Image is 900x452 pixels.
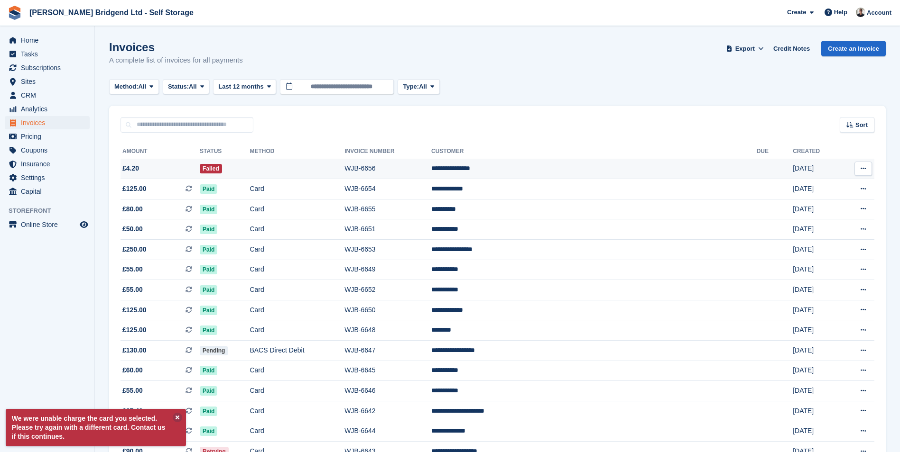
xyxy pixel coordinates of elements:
[344,159,431,179] td: WJB-6656
[5,157,90,171] a: menu
[8,6,22,20] img: stora-icon-8386f47178a22dfd0bd8f6a31ec36ba5ce8667c1dd55bd0f319d3a0aa187defe.svg
[122,285,143,295] span: £55.00
[793,320,840,341] td: [DATE]
[5,144,90,157] a: menu
[122,264,143,274] span: £55.00
[200,407,217,416] span: Paid
[250,240,344,260] td: Card
[757,144,793,159] th: Due
[344,401,431,421] td: WJB-6642
[5,171,90,184] a: menu
[344,300,431,320] td: WJB-6650
[21,75,78,88] span: Sites
[5,130,90,143] a: menu
[250,381,344,401] td: Card
[21,130,78,143] span: Pricing
[200,164,222,173] span: Failed
[344,421,431,442] td: WJB-6644
[431,144,757,159] th: Customer
[200,245,217,254] span: Paid
[200,306,217,315] span: Paid
[200,205,217,214] span: Paid
[793,361,840,381] td: [DATE]
[5,75,90,88] a: menu
[200,366,217,375] span: Paid
[5,89,90,102] a: menu
[189,82,197,91] span: All
[218,82,263,91] span: Last 12 months
[200,426,217,436] span: Paid
[250,219,344,240] td: Card
[21,116,78,129] span: Invoices
[200,386,217,396] span: Paid
[344,280,431,300] td: WJB-6652
[344,144,431,159] th: Invoice Number
[398,79,439,95] button: Type: All
[122,345,147,355] span: £130.00
[122,386,143,396] span: £55.00
[109,55,243,66] p: A complete list of invoices for all payments
[793,381,840,401] td: [DATE]
[200,265,217,274] span: Paid
[344,381,431,401] td: WJB-6646
[250,199,344,219] td: Card
[250,320,344,341] td: Card
[793,341,840,361] td: [DATE]
[250,260,344,280] td: Card
[122,163,139,173] span: £4.20
[793,300,840,320] td: [DATE]
[344,219,431,240] td: WJB-6651
[250,300,344,320] td: Card
[344,361,431,381] td: WJB-6645
[250,341,344,361] td: BACS Direct Debit
[168,82,189,91] span: Status:
[21,171,78,184] span: Settings
[5,116,90,129] a: menu
[5,102,90,116] a: menu
[793,240,840,260] td: [DATE]
[78,219,90,230] a: Preview store
[122,184,147,194] span: £125.00
[250,361,344,381] td: Card
[770,41,814,56] a: Credit Notes
[344,179,431,199] td: WJB-6654
[163,79,209,95] button: Status: All
[9,206,94,216] span: Storefront
[200,346,228,355] span: Pending
[109,79,159,95] button: Method: All
[200,144,250,159] th: Status
[793,401,840,421] td: [DATE]
[5,218,90,231] a: menu
[855,120,868,130] span: Sort
[250,421,344,442] td: Card
[793,260,840,280] td: [DATE]
[787,8,806,17] span: Create
[867,8,891,18] span: Account
[21,102,78,116] span: Analytics
[793,159,840,179] td: [DATE]
[724,41,766,56] button: Export
[856,8,865,17] img: Rhys Jones
[344,199,431,219] td: WJB-6655
[344,341,431,361] td: WJB-6647
[21,34,78,47] span: Home
[344,260,431,280] td: WJB-6649
[114,82,139,91] span: Method:
[5,61,90,74] a: menu
[5,185,90,198] a: menu
[122,204,143,214] span: £80.00
[121,144,200,159] th: Amount
[793,280,840,300] td: [DATE]
[793,421,840,442] td: [DATE]
[21,218,78,231] span: Online Store
[122,365,143,375] span: £60.00
[344,320,431,341] td: WJB-6648
[139,82,147,91] span: All
[793,144,840,159] th: Created
[250,179,344,199] td: Card
[21,144,78,157] span: Coupons
[200,325,217,335] span: Paid
[793,219,840,240] td: [DATE]
[250,144,344,159] th: Method
[109,41,243,54] h1: Invoices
